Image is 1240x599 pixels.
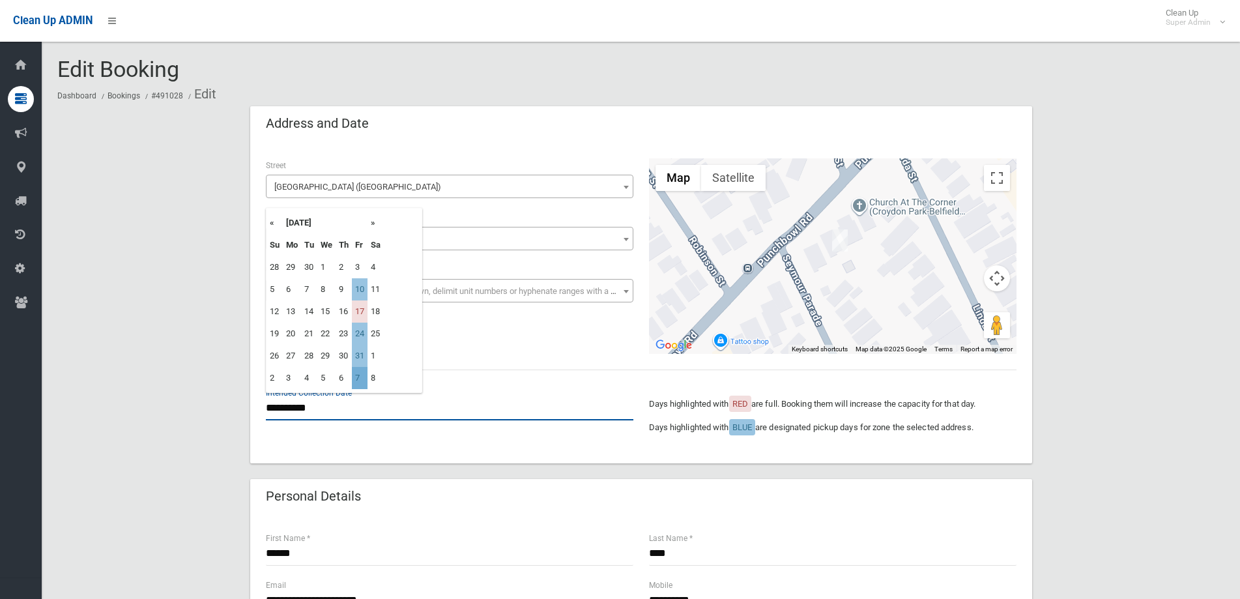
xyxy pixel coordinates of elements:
th: Mo [283,234,301,256]
td: 7 [352,367,368,389]
td: 1 [368,345,384,367]
td: 18 [368,300,384,323]
a: Dashboard [57,91,96,100]
a: Bookings [108,91,140,100]
td: 28 [267,256,283,278]
th: Th [336,234,352,256]
span: Map data ©2025 Google [856,345,927,353]
td: 22 [317,323,336,345]
span: Punchbowl Road (BELFIELD 2191) [266,175,633,198]
header: Personal Details [250,484,377,509]
a: Report a map error [960,345,1013,353]
td: 31 [352,345,368,367]
td: 25 [368,323,384,345]
span: Select the unit number from the dropdown, delimit unit numbers or hyphenate ranges with a comma [274,286,639,296]
td: 19 [267,323,283,345]
li: Edit [185,82,216,106]
td: 5 [267,278,283,300]
td: 2 [336,256,352,278]
td: 8 [368,367,384,389]
td: 23 [336,323,352,345]
th: [DATE] [283,212,368,234]
span: Edit Booking [57,56,179,82]
td: 4 [368,256,384,278]
img: Google [652,337,695,354]
td: 3 [283,367,301,389]
p: Days highlighted with are full. Booking them will increase the capacity for that day. [649,396,1017,412]
td: 16 [336,300,352,323]
th: We [317,234,336,256]
button: Show street map [656,165,701,191]
td: 6 [283,278,301,300]
td: 30 [336,345,352,367]
td: 26 [267,345,283,367]
button: Show satellite imagery [701,165,766,191]
button: Map camera controls [984,265,1010,291]
span: Punchbowl Road (BELFIELD 2191) [269,178,630,196]
button: Keyboard shortcuts [792,345,848,354]
td: 21 [301,323,317,345]
td: 29 [317,345,336,367]
div: 354 Punchbowl Road, BELFIELD NSW 2191 [832,229,848,252]
td: 6 [336,367,352,389]
td: 14 [301,300,317,323]
small: Super Admin [1166,18,1211,27]
td: 24 [352,323,368,345]
td: 17 [352,300,368,323]
span: Clean Up [1159,8,1224,27]
th: » [368,212,384,234]
td: 30 [301,256,317,278]
th: Su [267,234,283,256]
span: 354 [266,227,633,250]
td: 29 [283,256,301,278]
td: 8 [317,278,336,300]
td: 9 [336,278,352,300]
th: « [267,212,283,234]
button: Toggle fullscreen view [984,165,1010,191]
td: 20 [283,323,301,345]
td: 7 [301,278,317,300]
td: 28 [301,345,317,367]
header: Address and Date [250,111,384,136]
td: 4 [301,367,317,389]
span: 354 [269,230,630,248]
td: 3 [352,256,368,278]
td: 1 [317,256,336,278]
a: Open this area in Google Maps (opens a new window) [652,337,695,354]
span: BLUE [732,422,752,432]
button: Drag Pegman onto the map to open Street View [984,312,1010,338]
td: 10 [352,278,368,300]
p: Days highlighted with are designated pickup days for zone the selected address. [649,420,1017,435]
span: RED [732,399,748,409]
a: #491028 [151,91,183,100]
td: 12 [267,300,283,323]
td: 5 [317,367,336,389]
span: Clean Up ADMIN [13,14,93,27]
th: Tu [301,234,317,256]
td: 2 [267,367,283,389]
td: 15 [317,300,336,323]
td: 27 [283,345,301,367]
th: Fr [352,234,368,256]
td: 11 [368,278,384,300]
a: Terms (opens in new tab) [934,345,953,353]
td: 13 [283,300,301,323]
th: Sa [368,234,384,256]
